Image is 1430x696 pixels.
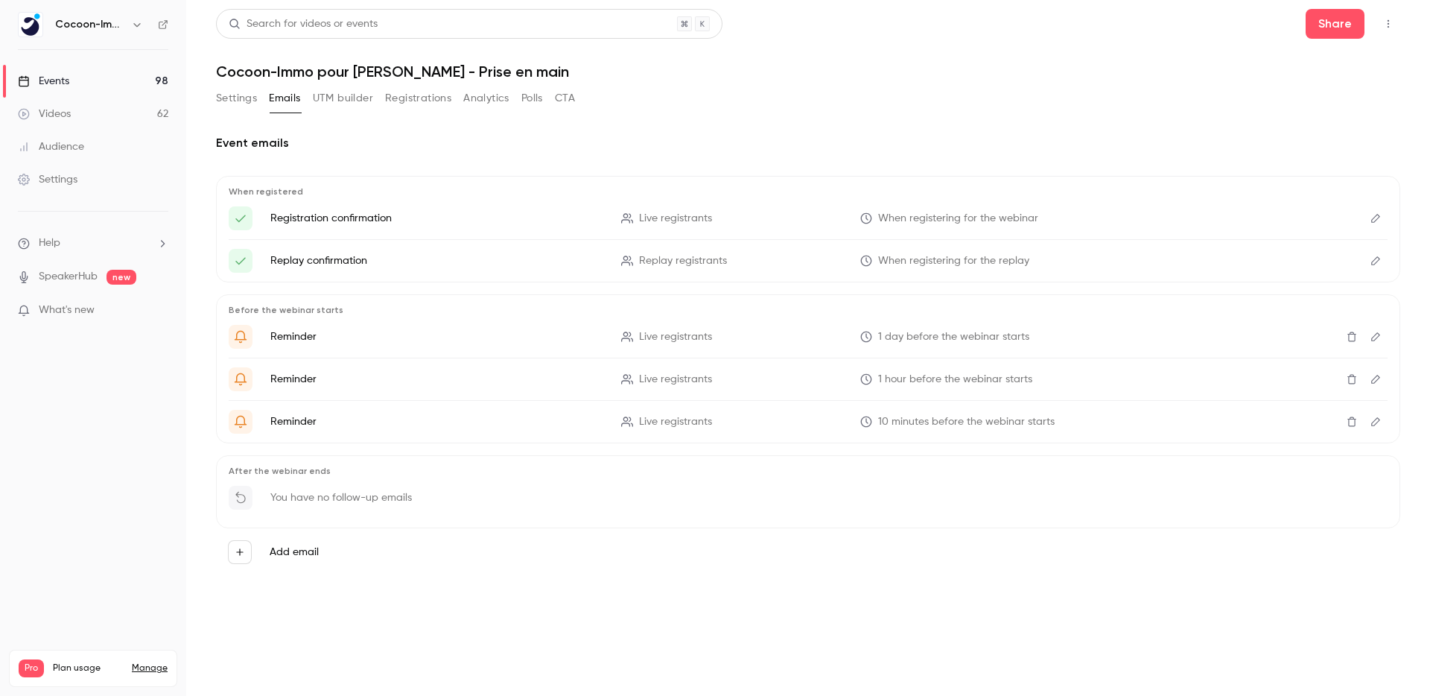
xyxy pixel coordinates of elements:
li: Votre wébinaire va démarrer - {{ event_name }} [229,410,1388,434]
span: 1 day before the webinar starts [878,329,1029,345]
button: Emails [269,86,300,110]
h1: Cocoon-Immo pour [PERSON_NAME] - Prise en main [216,63,1400,80]
span: 10 minutes before the webinar starts [878,414,1055,430]
button: Edit [1364,206,1388,230]
span: Live registrants [639,414,712,430]
button: Edit [1364,367,1388,391]
div: Audience [18,139,84,154]
img: Cocoon-Immo [19,13,42,37]
li: help-dropdown-opener [18,235,168,251]
span: Pro [19,659,44,677]
div: Search for videos or events [229,16,378,32]
button: Share [1306,9,1364,39]
button: Analytics [463,86,509,110]
li: C'est dans 1 heure 🥳 - Votre webinaire {{ event_name }} [229,367,1388,391]
span: What's new [39,303,95,318]
a: SpeakerHub [39,269,98,285]
button: Registrations [385,86,451,110]
p: Reminder [270,329,603,344]
button: Settings [216,86,257,110]
span: Live registrants [639,372,712,387]
button: CTA [555,86,575,110]
p: Registration confirmation [270,211,603,226]
p: Reminder [270,372,603,387]
li: Voici votre lien d'accès au wébinaire {{ event_name }}! [229,249,1388,273]
span: Replay registrants [639,253,727,269]
div: Events [18,74,69,89]
div: Settings [18,172,77,187]
span: new [107,270,136,285]
h2: Event emails [216,134,1400,152]
button: Edit [1364,410,1388,434]
h6: Cocoon-Immo [55,17,125,32]
button: Delete [1340,367,1364,391]
button: Polls [521,86,543,110]
label: Add email [270,545,319,560]
span: Help [39,235,60,251]
li: Voici votre lien d'accès au webinaire {{ event_name }}! [229,206,1388,230]
span: Live registrants [639,211,712,227]
iframe: Noticeable Trigger [150,304,168,317]
p: Before the webinar starts [229,304,1388,316]
p: After the webinar ends [229,465,1388,477]
button: Delete [1340,325,1364,349]
button: Edit [1364,325,1388,349]
span: Live registrants [639,329,712,345]
span: When registering for the replay [878,253,1029,269]
p: You have no follow-up emails [270,490,412,505]
a: Manage [132,662,168,674]
button: Delete [1340,410,1364,434]
span: When registering for the webinar [878,211,1038,227]
span: 1 hour before the webinar starts [878,372,1032,387]
button: UTM builder [313,86,373,110]
p: Reminder [270,414,603,429]
div: Videos [18,107,71,121]
button: Edit [1364,249,1388,273]
p: Replay confirmation [270,253,603,268]
li: C'est déjà demain 🥳 - Votre wébinaire {{ event_name }} [229,325,1388,349]
p: When registered [229,186,1388,197]
span: Plan usage [53,662,123,674]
